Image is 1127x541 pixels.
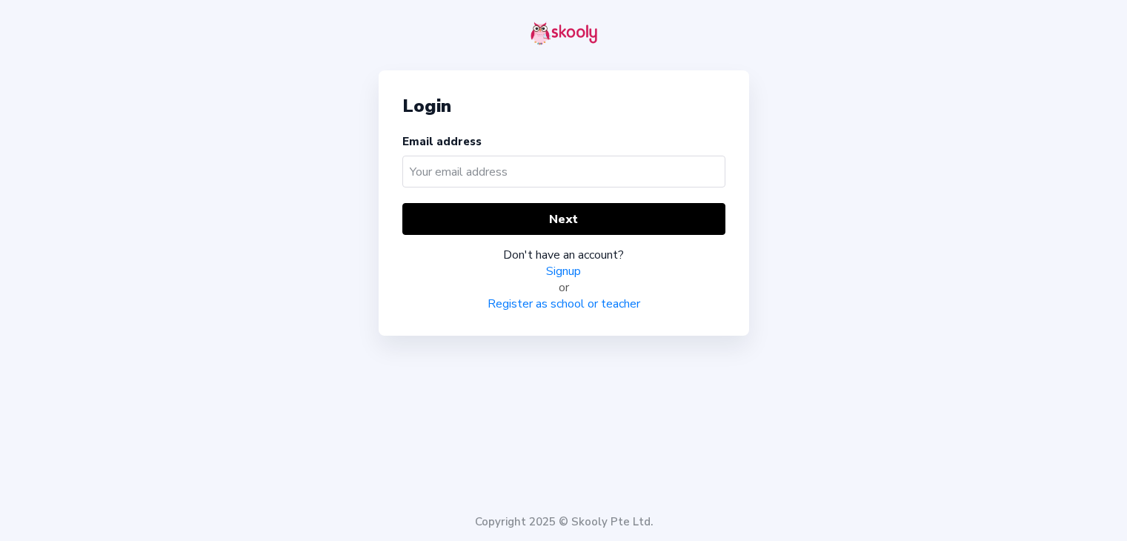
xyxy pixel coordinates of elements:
[488,296,640,312] a: Register as school or teacher
[402,203,725,235] button: Next
[402,279,725,296] div: or
[402,247,725,263] div: Don't have an account?
[402,94,725,118] div: Login
[379,27,395,43] button: arrow back outline
[402,134,482,149] label: Email address
[546,263,581,279] a: Signup
[531,21,597,45] img: skooly-logo.png
[402,156,725,187] input: Your email address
